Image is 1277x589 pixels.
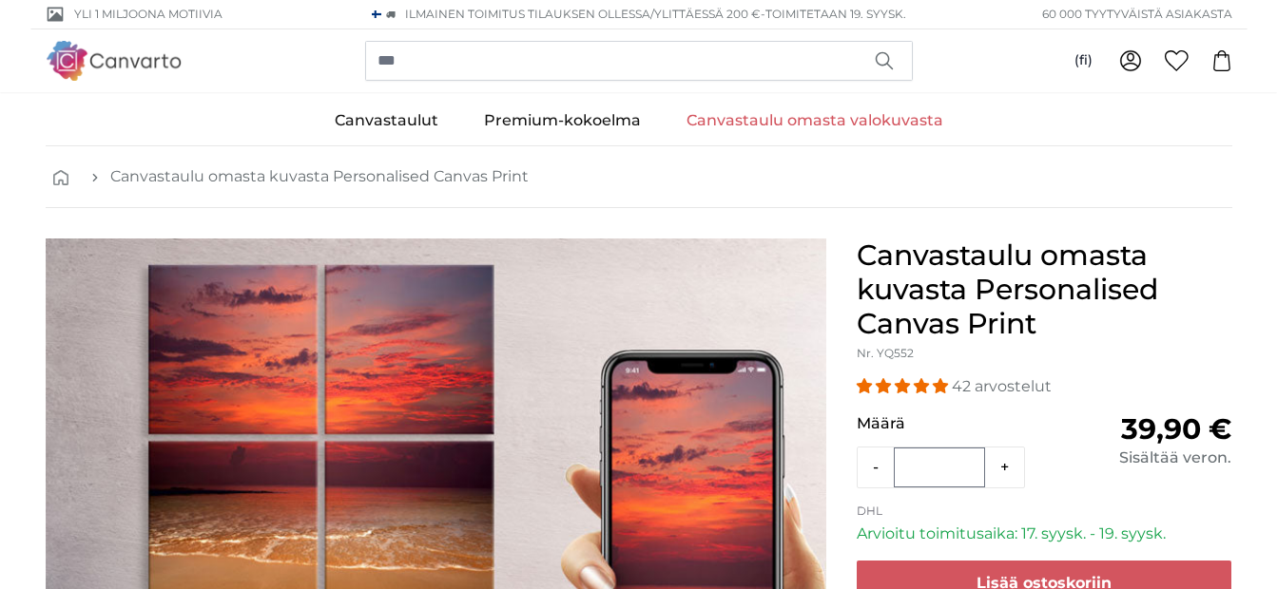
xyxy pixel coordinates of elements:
a: Canvastaulu omasta valokuvasta [664,96,966,145]
nav: breadcrumbs [46,146,1232,208]
h1: Canvastaulu omasta kuvasta Personalised Canvas Print [857,238,1232,341]
span: 42 arvostelut [952,377,1052,395]
span: 4.98 stars [857,377,952,395]
a: Premium-kokoelma [461,96,664,145]
img: Canvarto [46,41,183,80]
span: Nr. YQ552 [857,346,914,360]
p: DHL [857,503,1232,519]
span: - [761,7,906,21]
span: 39,90 € [1121,411,1231,446]
button: (fi) [1059,44,1108,78]
span: Toimitetaan 19. syysk. [765,7,906,21]
button: - [858,448,894,486]
button: + [985,448,1024,486]
p: Arvioitu toimitusaika: 17. syysk. - 19. syysk. [857,522,1232,545]
span: Yli 1 miljoona motiivia [74,6,223,23]
span: Ilmainen toimitus tilauksen ollessa/ylittäessä 200 € [405,7,761,21]
a: Canvastaulut [312,96,461,145]
div: Sisältää veron. [1044,446,1231,469]
img: Suomi [372,10,381,18]
span: 60 000 tyytyväistä asiakasta [1042,6,1232,23]
a: Canvastaulu omasta kuvasta Personalised Canvas Print [110,165,529,188]
p: Määrä [857,412,1044,435]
